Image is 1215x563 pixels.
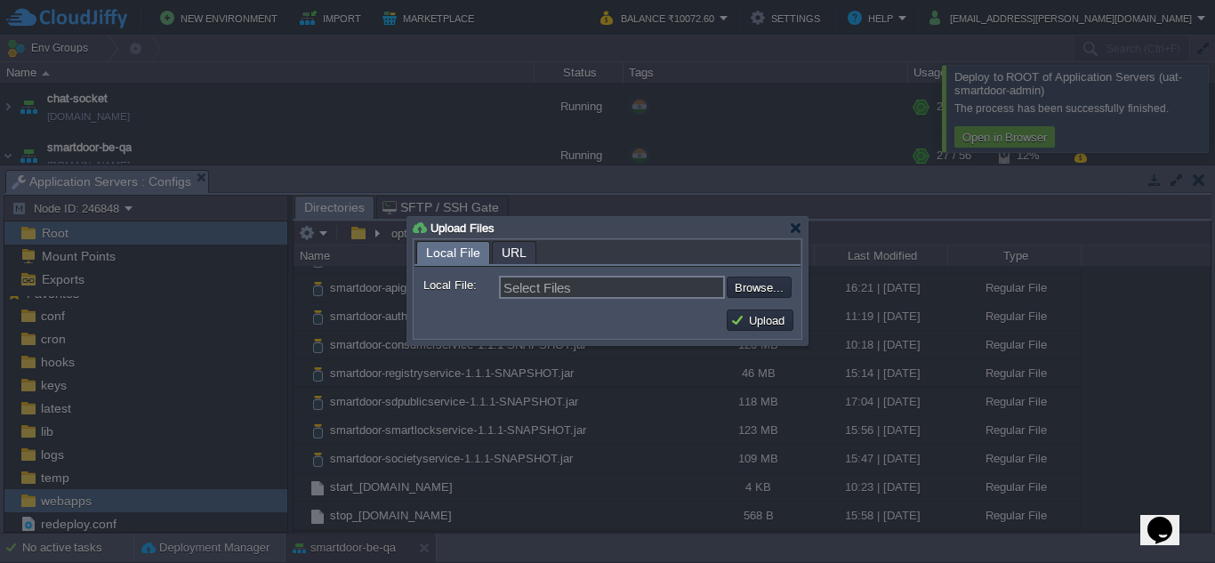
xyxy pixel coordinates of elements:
label: Local File: [423,276,497,294]
span: Local File [426,242,480,264]
button: Upload [730,312,790,328]
iframe: chat widget [1140,492,1197,545]
span: Upload Files [430,221,495,235]
span: URL [502,242,527,263]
